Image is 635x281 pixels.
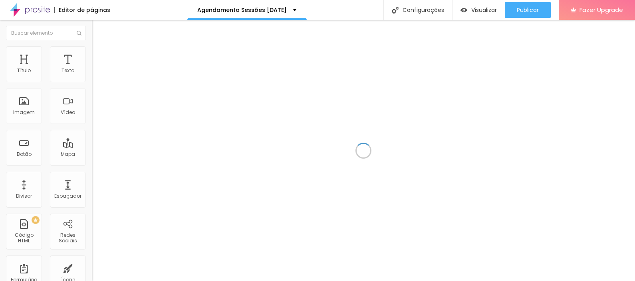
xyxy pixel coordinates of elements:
[197,7,287,13] p: Agendamento Sessões [DATE]
[77,31,81,35] img: Icone
[6,26,86,40] input: Buscar elemento
[17,151,32,157] div: Botão
[16,193,32,199] div: Divisor
[61,151,75,157] div: Mapa
[505,2,551,18] button: Publicar
[471,7,497,13] span: Visualizar
[517,7,539,13] span: Publicar
[62,68,74,73] div: Texto
[392,7,399,14] img: Icone
[460,7,467,14] img: view-1.svg
[54,7,110,13] div: Editor de páginas
[13,110,35,115] div: Imagem
[579,6,623,13] span: Fazer Upgrade
[54,193,81,199] div: Espaçador
[52,232,83,244] div: Redes Sociais
[8,232,40,244] div: Código HTML
[17,68,31,73] div: Título
[61,110,75,115] div: Vídeo
[452,2,505,18] button: Visualizar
